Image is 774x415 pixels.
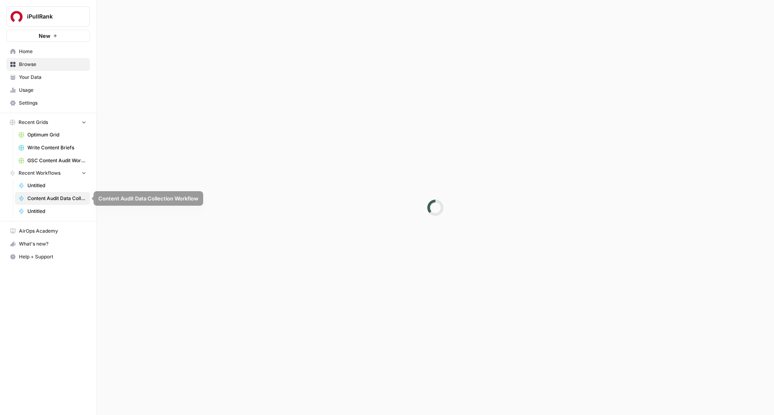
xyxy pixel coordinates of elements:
[15,154,90,167] a: GSC Content Audit Workflow
[6,250,90,263] button: Help + Support
[19,99,86,107] span: Settings
[6,237,90,250] button: What's new?
[6,97,90,109] a: Settings
[19,74,86,81] span: Your Data
[7,238,89,250] div: What's new?
[19,119,48,126] span: Recent Grids
[19,48,86,55] span: Home
[27,182,86,189] span: Untitled
[6,6,90,27] button: Workspace: iPullRank
[6,45,90,58] a: Home
[15,141,90,154] a: Write Content Briefs
[15,179,90,192] a: Untitled
[27,157,86,164] span: GSC Content Audit Workflow
[19,227,86,235] span: AirOps Academy
[15,192,90,205] a: Content Audit Data Collection Workflow
[19,169,60,177] span: Recent Workflows
[6,58,90,71] a: Browse
[27,12,76,21] span: iPullRank
[9,9,24,24] img: iPullRank Logo
[19,87,86,94] span: Usage
[27,208,86,215] span: Untitled
[27,195,86,202] span: Content Audit Data Collection Workflow
[6,30,90,42] button: New
[39,32,50,40] span: New
[6,71,90,84] a: Your Data
[6,225,90,237] a: AirOps Academy
[6,84,90,97] a: Usage
[6,116,90,128] button: Recent Grids
[15,128,90,141] a: Optimum Grid
[19,61,86,68] span: Browse
[6,167,90,179] button: Recent Workflows
[15,205,90,218] a: Untitled
[27,144,86,151] span: Write Content Briefs
[19,253,86,260] span: Help + Support
[27,131,86,138] span: Optimum Grid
